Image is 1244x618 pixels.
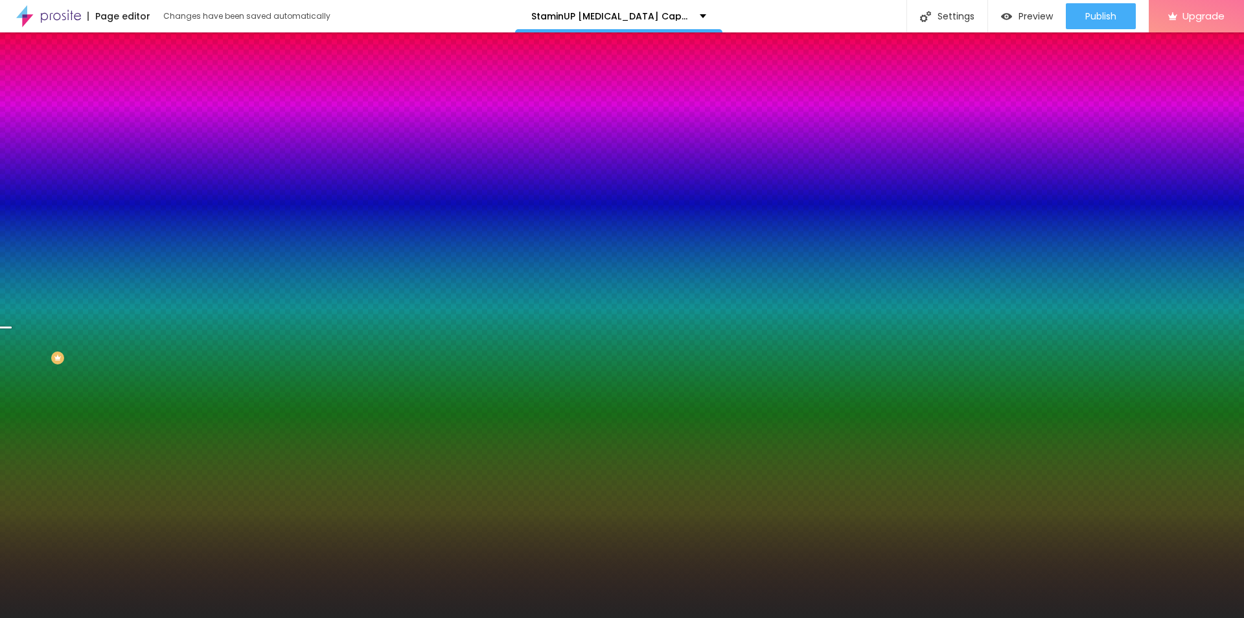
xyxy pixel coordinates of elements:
[1019,11,1053,21] span: Preview
[920,11,931,22] img: Icone
[1001,11,1012,22] img: view-1.svg
[1066,3,1136,29] button: Publish
[1182,10,1225,21] span: Upgrade
[531,12,690,21] p: StaminUP [MEDICAL_DATA] Capsules [GEOGRAPHIC_DATA] Website
[1085,11,1116,21] span: Publish
[988,3,1066,29] button: Preview
[87,12,150,21] div: Page editor
[163,12,330,20] div: Changes have been saved automatically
